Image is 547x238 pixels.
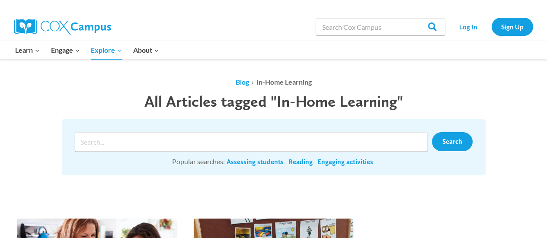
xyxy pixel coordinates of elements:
[316,18,445,35] input: Search Cox Campus
[144,92,403,111] span: All Articles tagged "In-Home Learning"
[317,157,373,167] a: Engaging activities
[492,18,533,35] a: Sign Up
[227,157,284,167] a: Assessing students
[62,76,486,88] ol: ›
[15,44,40,56] span: Learn
[51,44,80,56] span: Engage
[172,157,225,165] span: Popular searches:
[75,132,432,152] form: Search form
[288,157,313,167] a: Reading
[256,78,312,86] span: In-Home Learning
[14,19,111,35] img: Cox Campus
[450,18,487,35] a: Log In
[236,78,249,86] a: Blog
[91,44,122,56] span: Explore
[442,137,462,146] span: Search
[450,18,533,35] nav: Secondary Navigation
[75,132,428,152] input: Search input
[133,44,159,56] span: About
[10,41,165,59] nav: Primary Navigation
[432,132,473,151] a: Search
